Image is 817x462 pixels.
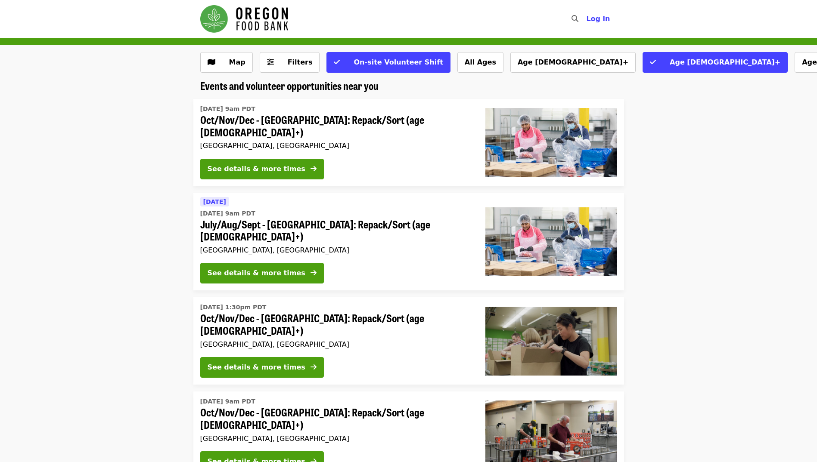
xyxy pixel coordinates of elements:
img: Oct/Nov/Dec - Portland: Repack/Sort (age 8+) organized by Oregon Food Bank [485,307,617,376]
button: All Ages [457,52,503,73]
i: map icon [208,58,215,66]
i: arrow-right icon [311,165,317,173]
button: See details & more times [200,263,324,283]
button: Age [DEMOGRAPHIC_DATA]+ [643,52,788,73]
div: See details & more times [208,164,305,174]
time: [DATE] 9am PDT [200,209,255,218]
span: Age [DEMOGRAPHIC_DATA]+ [670,58,780,66]
span: On-site Volunteer Shift [354,58,443,66]
a: See details for "Oct/Nov/Dec - Beaverton: Repack/Sort (age 10+)" [193,99,624,186]
img: July/Aug/Sept - Beaverton: Repack/Sort (age 10+) organized by Oregon Food Bank [485,207,617,276]
button: Show map view [200,52,253,73]
div: See details & more times [208,268,305,278]
div: See details & more times [208,362,305,373]
time: [DATE] 9am PDT [200,397,255,406]
button: Age [DEMOGRAPHIC_DATA]+ [510,52,636,73]
a: See details for "July/Aug/Sept - Beaverton: Repack/Sort (age 10+)" [193,193,624,291]
span: July/Aug/Sept - [GEOGRAPHIC_DATA]: Repack/Sort (age [DEMOGRAPHIC_DATA]+) [200,218,472,243]
span: Log in [586,15,610,23]
i: check icon [334,58,340,66]
button: On-site Volunteer Shift [326,52,450,73]
span: Oct/Nov/Dec - [GEOGRAPHIC_DATA]: Repack/Sort (age [DEMOGRAPHIC_DATA]+) [200,114,472,139]
i: check icon [650,58,656,66]
time: [DATE] 1:30pm PDT [200,303,267,312]
button: See details & more times [200,357,324,378]
div: [GEOGRAPHIC_DATA], [GEOGRAPHIC_DATA] [200,434,472,443]
span: Map [229,58,245,66]
input: Search [584,9,590,29]
span: Oct/Nov/Dec - [GEOGRAPHIC_DATA]: Repack/Sort (age [DEMOGRAPHIC_DATA]+) [200,312,472,337]
span: [DATE] [203,198,226,205]
span: Events and volunteer opportunities near you [200,78,379,93]
img: Oregon Food Bank - Home [200,5,288,33]
i: search icon [572,15,578,23]
button: See details & more times [200,159,324,179]
span: Oct/Nov/Dec - [GEOGRAPHIC_DATA]: Repack/Sort (age [DEMOGRAPHIC_DATA]+) [200,406,472,431]
div: [GEOGRAPHIC_DATA], [GEOGRAPHIC_DATA] [200,142,472,150]
img: Oct/Nov/Dec - Beaverton: Repack/Sort (age 10+) organized by Oregon Food Bank [485,108,617,177]
i: arrow-right icon [311,269,317,277]
div: [GEOGRAPHIC_DATA], [GEOGRAPHIC_DATA] [200,246,472,254]
button: Filters (0 selected) [260,52,320,73]
a: See details for "Oct/Nov/Dec - Portland: Repack/Sort (age 8+)" [193,297,624,385]
span: Filters [288,58,313,66]
i: sliders-h icon [267,58,274,66]
button: Log in [579,10,617,28]
i: arrow-right icon [311,363,317,371]
div: [GEOGRAPHIC_DATA], [GEOGRAPHIC_DATA] [200,340,472,348]
time: [DATE] 9am PDT [200,105,255,114]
